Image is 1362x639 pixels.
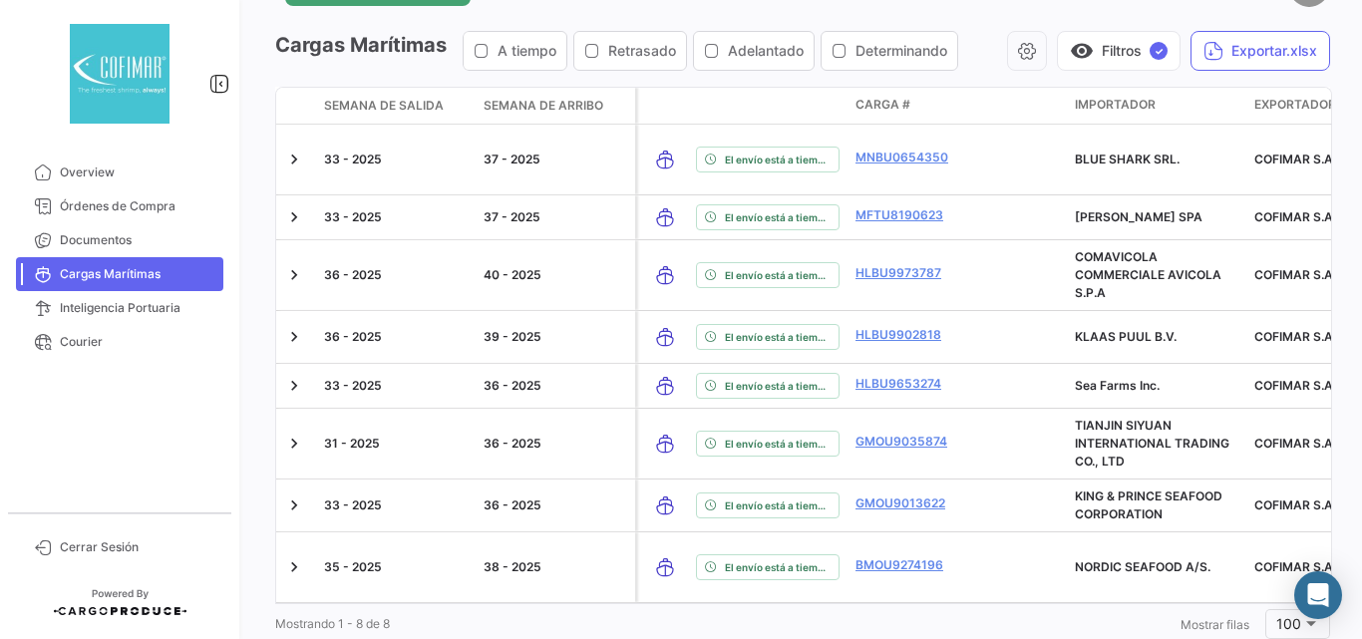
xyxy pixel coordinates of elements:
[1254,267,1336,282] span: COFIMAR S.A.
[284,376,304,396] a: Expand/Collapse Row
[725,209,831,225] span: El envío está a tiempo.
[725,559,831,575] span: El envío está a tiempo.
[1057,31,1181,71] button: visibilityFiltros✓
[60,231,215,249] span: Documentos
[1075,418,1229,469] span: TIANJIN SIYUAN INTERNATIONAL TRADING CO., LTD
[16,189,223,223] a: Órdenes de Compra
[694,32,814,70] button: Adelantado
[848,88,967,124] datatable-header-cell: Carga #
[1254,378,1336,393] span: COFIMAR S.A.
[1070,39,1094,63] span: visibility
[324,208,468,226] div: 33 - 2025
[284,434,304,454] a: Expand/Collapse Row
[855,433,959,451] a: GMOU9035874
[284,495,304,515] a: Expand/Collapse Row
[484,97,603,115] span: Semana de Arribo
[855,264,959,282] a: HLBU9973787
[60,333,215,351] span: Courier
[324,558,468,576] div: 35 - 2025
[1017,88,1067,124] datatable-header-cell: Carga Protegida
[1254,152,1336,166] span: COFIMAR S.A.
[284,265,304,285] a: Expand/Collapse Row
[725,436,831,452] span: El envío está a tiempo.
[1181,617,1249,632] span: Mostrar filas
[855,96,910,114] span: Carga #
[70,24,170,124] img: dddaabaa-7948-40ed-83b9-87789787af52.jpeg
[324,435,468,453] div: 31 - 2025
[728,41,804,61] span: Adelantado
[1075,209,1202,224] span: MARR SPA
[284,150,304,169] a: Expand/Collapse Row
[1254,96,1336,114] span: Exportador
[855,326,959,344] a: HLBU9902818
[1075,96,1156,114] span: Importador
[324,328,468,346] div: 36 - 2025
[1075,559,1210,574] span: NORDIC SEAFOOD A/S.
[1254,436,1336,451] span: COFIMAR S.A.
[476,89,635,123] datatable-header-cell: Semana de Arribo
[1067,88,1246,124] datatable-header-cell: Importador
[324,377,468,395] div: 33 - 2025
[725,378,831,394] span: El envío está a tiempo.
[60,197,215,215] span: Órdenes de Compra
[967,88,1017,124] datatable-header-cell: Póliza
[1075,329,1177,344] span: KLAAS PUUL B.V.
[324,266,468,284] div: 36 - 2025
[484,377,627,395] div: 36 - 2025
[16,257,223,291] a: Cargas Marítimas
[60,299,215,317] span: Inteligencia Portuaria
[855,41,947,61] span: Determinando
[484,151,627,168] div: 37 - 2025
[1254,329,1336,344] span: COFIMAR S.A.
[855,556,959,574] a: BMOU9274196
[484,435,627,453] div: 36 - 2025
[316,89,476,123] datatable-header-cell: Semana de Salida
[688,88,848,124] datatable-header-cell: Estado de Envio
[484,558,627,576] div: 38 - 2025
[275,31,964,71] h3: Cargas Marítimas
[284,557,304,577] a: Expand/Collapse Row
[16,325,223,359] a: Courier
[1254,559,1336,574] span: COFIMAR S.A.
[324,97,444,115] span: Semana de Salida
[725,329,831,345] span: El envío está a tiempo.
[855,206,959,224] a: MFTU8190623
[484,496,627,514] div: 36 - 2025
[822,32,957,70] button: Determinando
[574,32,686,70] button: Retrasado
[498,41,556,61] span: A tiempo
[324,151,468,168] div: 33 - 2025
[1254,497,1336,512] span: COFIMAR S.A.
[464,32,566,70] button: A tiempo
[725,152,831,167] span: El envío está a tiempo.
[484,328,627,346] div: 39 - 2025
[16,291,223,325] a: Inteligencia Portuaria
[284,207,304,227] a: Expand/Collapse Row
[1254,209,1336,224] span: COFIMAR S.A.
[855,494,959,512] a: GMOU9013622
[60,265,215,283] span: Cargas Marítimas
[1075,249,1221,300] span: COMAVICOLA COMMERCIALE AVICOLA S.P.A
[1191,31,1330,71] button: Exportar.xlsx
[1150,42,1168,60] span: ✓
[725,267,831,283] span: El envío está a tiempo.
[608,41,676,61] span: Retrasado
[275,616,390,631] span: Mostrando 1 - 8 de 8
[484,208,627,226] div: 37 - 2025
[1075,378,1160,393] span: Sea Farms Inc.
[16,156,223,189] a: Overview
[1075,152,1180,166] span: BLUE SHARK SRL.
[324,496,468,514] div: 33 - 2025
[60,163,215,181] span: Overview
[16,223,223,257] a: Documentos
[1294,571,1342,619] div: Abrir Intercom Messenger
[855,149,959,166] a: MNBU0654350
[725,497,831,513] span: El envío está a tiempo.
[1075,488,1222,521] span: KING & PRINCE SEAFOOD CORPORATION
[1276,615,1301,632] span: 100
[60,538,215,556] span: Cerrar Sesión
[855,375,959,393] a: HLBU9653274
[638,88,688,124] datatable-header-cell: Modo de Transporte
[284,327,304,347] a: Expand/Collapse Row
[484,266,627,284] div: 40 - 2025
